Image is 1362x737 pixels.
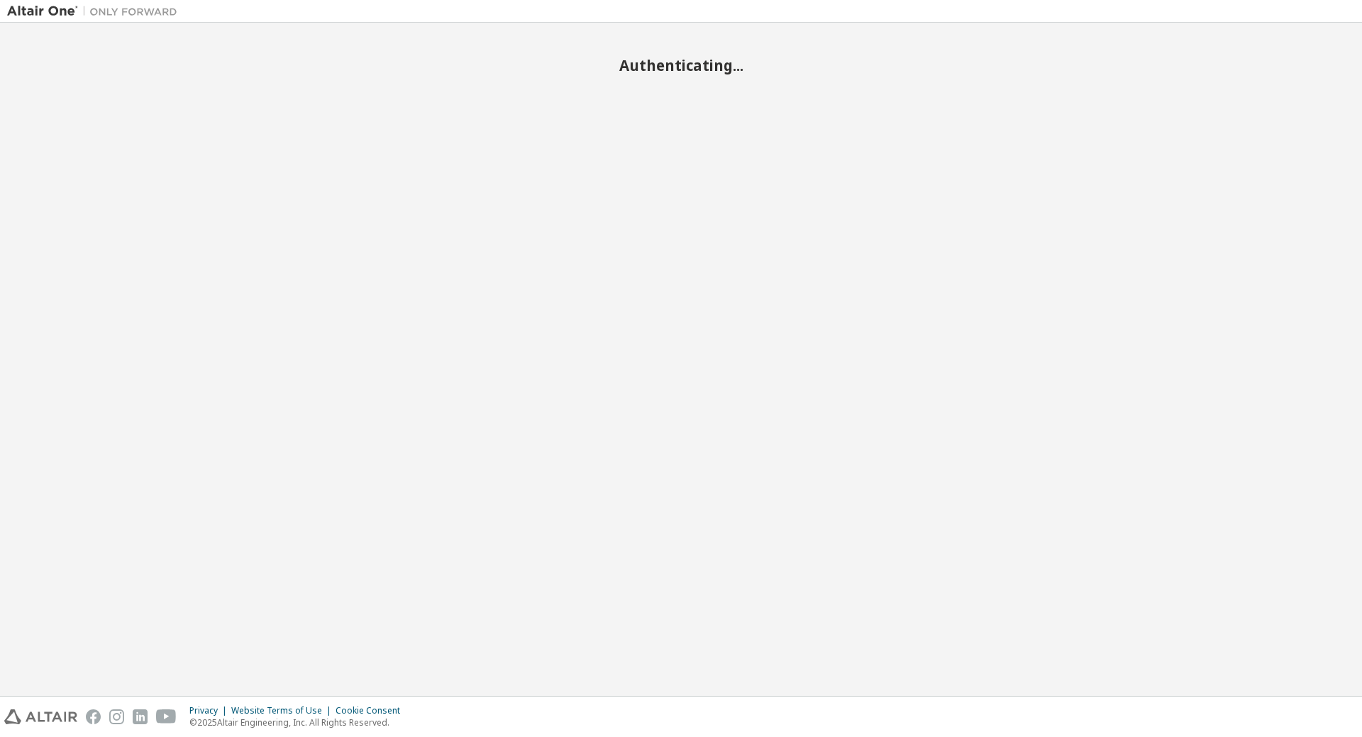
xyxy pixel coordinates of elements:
div: Website Terms of Use [231,705,336,716]
img: facebook.svg [86,709,101,724]
img: youtube.svg [156,709,177,724]
div: Privacy [189,705,231,716]
img: Altair One [7,4,184,18]
p: © 2025 Altair Engineering, Inc. All Rights Reserved. [189,716,409,728]
img: altair_logo.svg [4,709,77,724]
div: Cookie Consent [336,705,409,716]
img: linkedin.svg [133,709,148,724]
h2: Authenticating... [7,56,1355,74]
img: instagram.svg [109,709,124,724]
